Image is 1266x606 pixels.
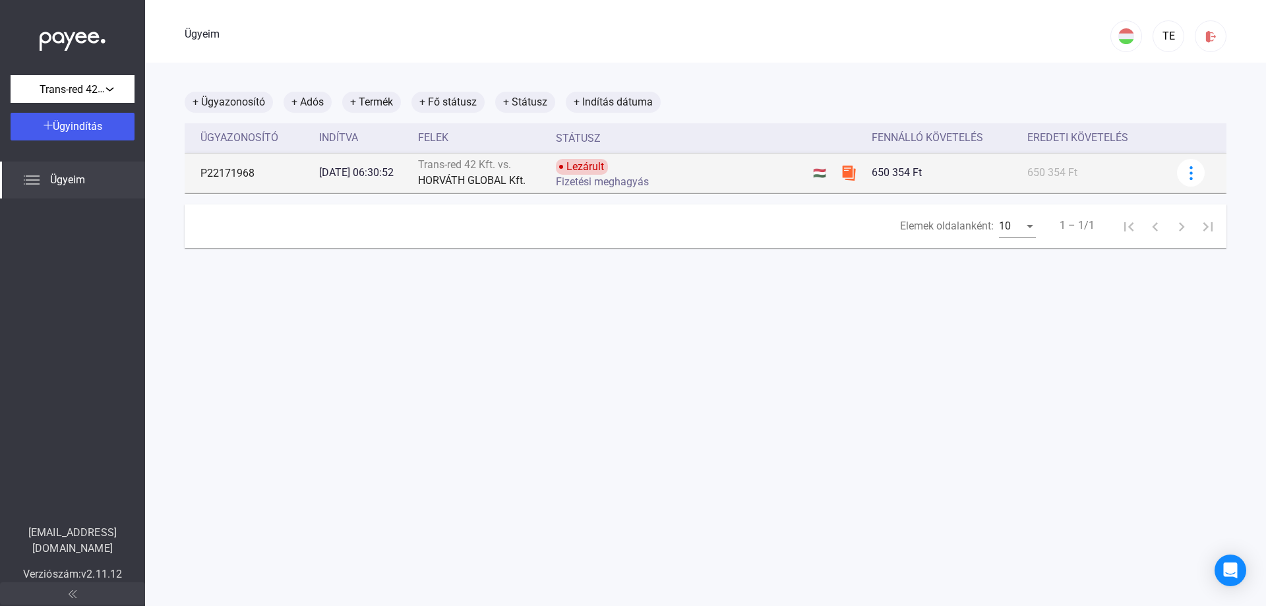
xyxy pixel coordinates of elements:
[24,172,40,188] img: list.svg
[319,130,407,146] div: Indítva
[556,132,601,144] font: Státusz
[40,24,105,51] img: white-payee-white-dot.svg
[40,82,117,96] font: Trans-red 42 Kft.
[185,28,220,40] font: Ügyeim
[1110,20,1142,52] button: HU
[872,131,983,144] font: Fennálló követelés
[1184,166,1198,180] img: kékebb
[11,75,135,103] button: Trans-red 42 Kft.
[200,130,309,146] div: Ügyazonosító
[350,96,393,108] font: + Termék
[1116,213,1142,239] button: Első oldal
[999,218,1036,234] mat-select: Elemek oldalanként:
[319,131,358,144] font: Indítva
[53,120,102,133] font: Ügyindítás
[566,160,604,173] font: Lezárult
[291,96,324,108] font: + Adós
[900,220,994,232] font: Elemek oldalanként:
[1060,219,1095,231] font: 1 – 1/1
[418,158,511,171] font: Trans-red 42 Kft. vs.
[11,113,135,140] button: Ügyindítás
[872,130,1017,146] div: Fennálló követelés
[28,526,117,555] font: [EMAIL_ADDRESS][DOMAIN_NAME]
[418,131,448,144] font: Felek
[1027,130,1160,146] div: Eredeti követelés
[418,174,526,187] font: HORVÁTH GLOBAL Kft.
[841,165,857,181] img: szamlazzhu-mini
[1153,20,1184,52] button: TE
[872,166,922,179] font: 650 354 Ft
[1177,159,1205,187] button: kékebb
[418,130,545,146] div: Felek
[44,121,53,130] img: plus-white.svg
[193,96,265,108] font: + Ügyazonosító
[1027,131,1128,144] font: Eredeti követelés
[200,167,255,179] font: P22171968
[50,173,85,186] font: Ügyeim
[1168,213,1195,239] button: Következő oldal
[503,96,547,108] font: + Státusz
[81,568,122,580] font: v2.11.12
[200,131,278,144] font: Ügyazonosító
[556,175,649,188] font: Fizetési meghagyás
[813,167,826,179] font: 🇭🇺
[69,590,76,598] img: arrow-double-left-grey.svg
[1195,20,1226,52] button: kijelentkezés-piros
[574,96,653,108] font: + Indítás dátuma
[319,166,394,179] font: [DATE] 06:30:52
[1118,28,1134,44] img: HU
[1142,213,1168,239] button: Előző oldal
[1204,30,1218,44] img: kijelentkezés-piros
[1195,213,1221,239] button: Utolsó oldal
[1162,30,1175,42] font: TE
[419,96,477,108] font: + Fő státusz
[1215,555,1246,586] div: Intercom Messenger megnyitása
[999,220,1011,232] font: 10
[23,568,81,580] font: Verziószám:
[1027,166,1077,179] font: 650 354 Ft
